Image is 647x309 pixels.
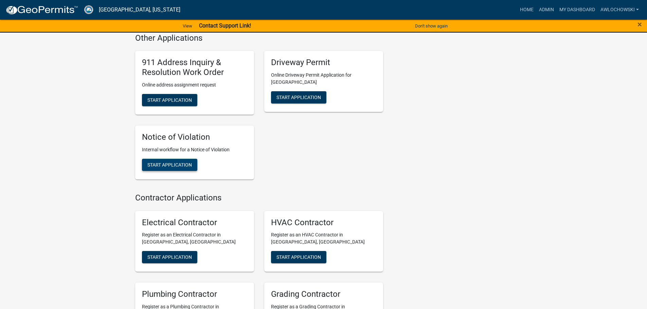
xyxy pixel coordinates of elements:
p: Register as an Electrical Contractor in [GEOGRAPHIC_DATA], [GEOGRAPHIC_DATA] [142,231,247,246]
h5: Notice of Violation [142,132,247,142]
h5: Plumbing Contractor [142,289,247,299]
wm-workflow-list-section: Other Applications [135,33,383,185]
a: My Dashboard [557,3,598,16]
span: Start Application [147,162,192,167]
h5: Driveway Permit [271,58,376,67]
p: Register as an HVAC Contractor in [GEOGRAPHIC_DATA], [GEOGRAPHIC_DATA] [271,231,376,246]
p: Internal workflow for a Notice of Violation [142,146,247,153]
a: awlochowski [598,3,642,16]
span: Start Application [276,95,321,100]
h5: 911 Address Inquiry & Resolution Work Order [142,58,247,77]
a: Home [517,3,536,16]
strong: Contact Support Link! [199,22,251,29]
span: × [637,20,642,29]
h4: Contractor Applications [135,193,383,203]
p: Online Driveway Permit Application for [GEOGRAPHIC_DATA] [271,72,376,86]
button: Start Application [142,159,197,171]
a: [GEOGRAPHIC_DATA], [US_STATE] [99,4,180,16]
a: Admin [536,3,557,16]
span: Start Application [147,97,192,103]
button: Close [637,20,642,28]
span: Start Application [276,254,321,260]
span: Start Application [147,254,192,260]
a: View [180,20,195,32]
h4: Other Applications [135,33,383,43]
button: Start Application [271,251,326,263]
p: Online address assignment request [142,81,247,89]
h5: Electrical Contractor [142,218,247,228]
button: Start Application [142,251,197,263]
button: Start Application [271,91,326,103]
button: Start Application [142,94,197,106]
button: Don't show again [412,20,450,32]
h5: Grading Contractor [271,289,376,299]
h5: HVAC Contractor [271,218,376,228]
img: Gilmer County, Georgia [84,5,93,14]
